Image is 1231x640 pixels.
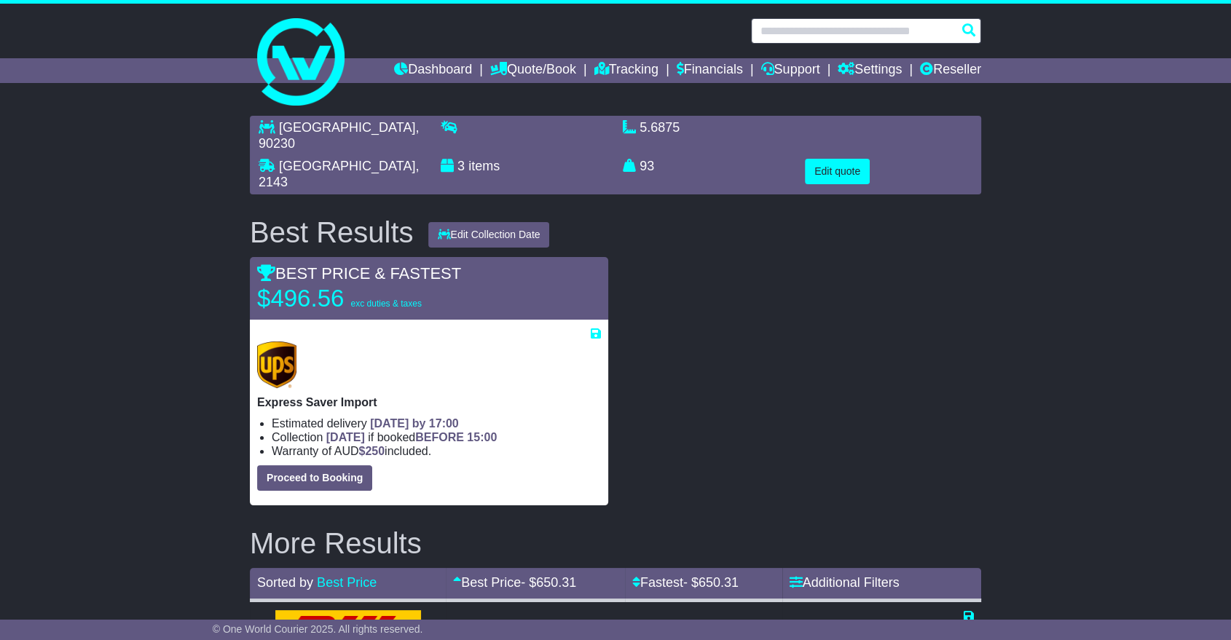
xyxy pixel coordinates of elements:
[257,341,296,388] img: UPS (new): Express Saver Import
[259,120,419,151] span: , 90230
[683,575,739,590] span: - $
[790,575,900,590] a: Additional Filters
[365,445,385,457] span: 250
[536,575,576,590] span: 650.31
[521,575,576,590] span: - $
[805,159,870,184] button: Edit quote
[317,575,377,590] a: Best Price
[457,159,465,173] span: 3
[677,58,743,83] a: Financials
[250,527,981,559] h2: More Results
[640,120,680,135] span: 5.6875
[415,431,464,443] span: BEFORE
[257,284,439,313] p: $496.56
[594,58,658,83] a: Tracking
[326,431,497,443] span: if booked
[632,575,739,590] a: Fastest- $650.31
[243,216,421,248] div: Best Results
[468,159,500,173] span: items
[259,159,419,189] span: , 2143
[257,465,372,491] button: Proceed to Booking
[257,395,601,409] p: Express Saver Import
[326,431,365,443] span: [DATE]
[467,431,497,443] span: 15:00
[640,159,654,173] span: 93
[453,575,576,590] a: Best Price- $650.31
[213,623,423,635] span: © One World Courier 2025. All rights reserved.
[272,430,601,444] li: Collection
[279,159,415,173] span: [GEOGRAPHIC_DATA]
[699,575,739,590] span: 650.31
[838,58,902,83] a: Settings
[257,264,461,283] span: BEST PRICE & FASTEST
[358,445,385,457] span: $
[760,58,819,83] a: Support
[428,222,550,248] button: Edit Collection Date
[279,120,415,135] span: [GEOGRAPHIC_DATA]
[272,444,601,458] li: Warranty of AUD included.
[490,58,576,83] a: Quote/Book
[394,58,472,83] a: Dashboard
[257,575,313,590] span: Sorted by
[920,58,981,83] a: Reseller
[350,299,421,309] span: exc duties & taxes
[272,416,601,430] li: Estimated delivery
[370,417,459,430] span: [DATE] by 17:00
